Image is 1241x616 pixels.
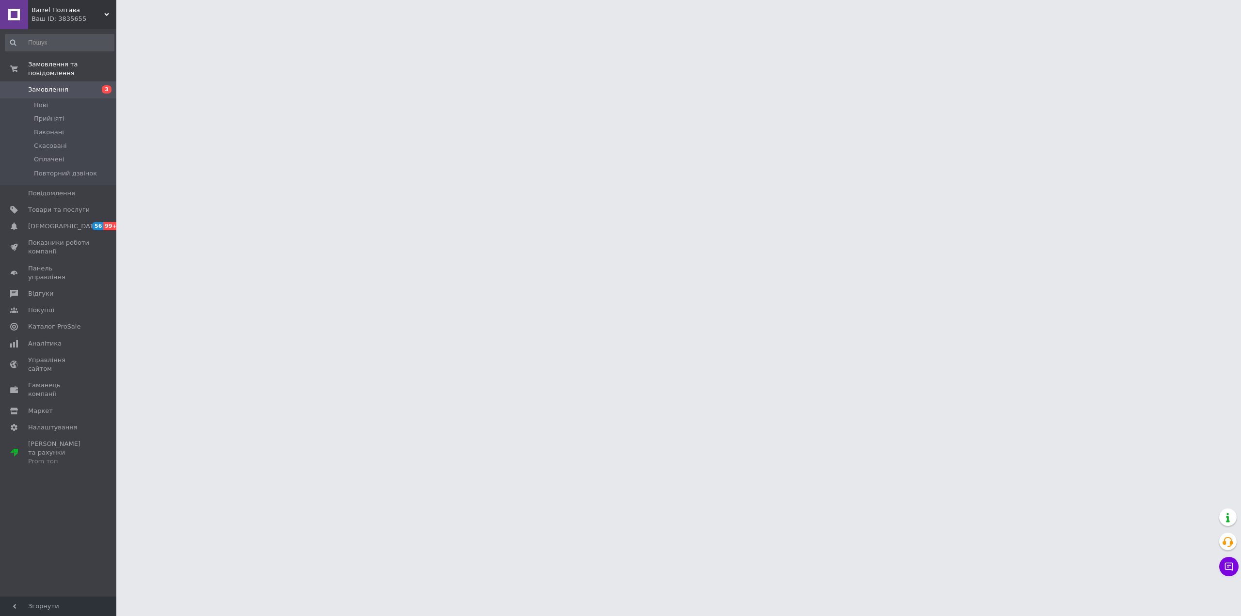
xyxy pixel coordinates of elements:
span: Повідомлення [28,189,75,198]
span: [DEMOGRAPHIC_DATA] [28,222,100,231]
span: Відгуки [28,289,53,298]
span: Покупці [28,306,54,315]
span: Замовлення та повідомлення [28,60,116,78]
span: Скасовані [34,142,67,150]
span: Управління сайтом [28,356,90,373]
span: Замовлення [28,85,68,94]
span: Оплачені [34,155,64,164]
input: Пошук [5,34,114,51]
span: [PERSON_NAME] та рахунки [28,440,90,466]
span: Нові [34,101,48,110]
div: Prom топ [28,457,90,466]
span: Виконані [34,128,64,137]
span: Показники роботи компанії [28,238,90,256]
span: Товари та послуги [28,205,90,214]
span: Налаштування [28,423,78,432]
button: Чат з покупцем [1219,557,1239,576]
span: Каталог ProSale [28,322,80,331]
span: Гаманець компанії [28,381,90,398]
span: Прийняті [34,114,64,123]
span: 56 [92,222,103,230]
span: 99+ [103,222,119,230]
span: Маркет [28,407,53,415]
span: Аналітика [28,339,62,348]
span: Barrel Полтава [32,6,104,15]
span: 3 [102,85,111,94]
div: Ваш ID: 3835655 [32,15,116,23]
span: Повторний дзвінок [34,169,97,178]
span: Панель управління [28,264,90,282]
